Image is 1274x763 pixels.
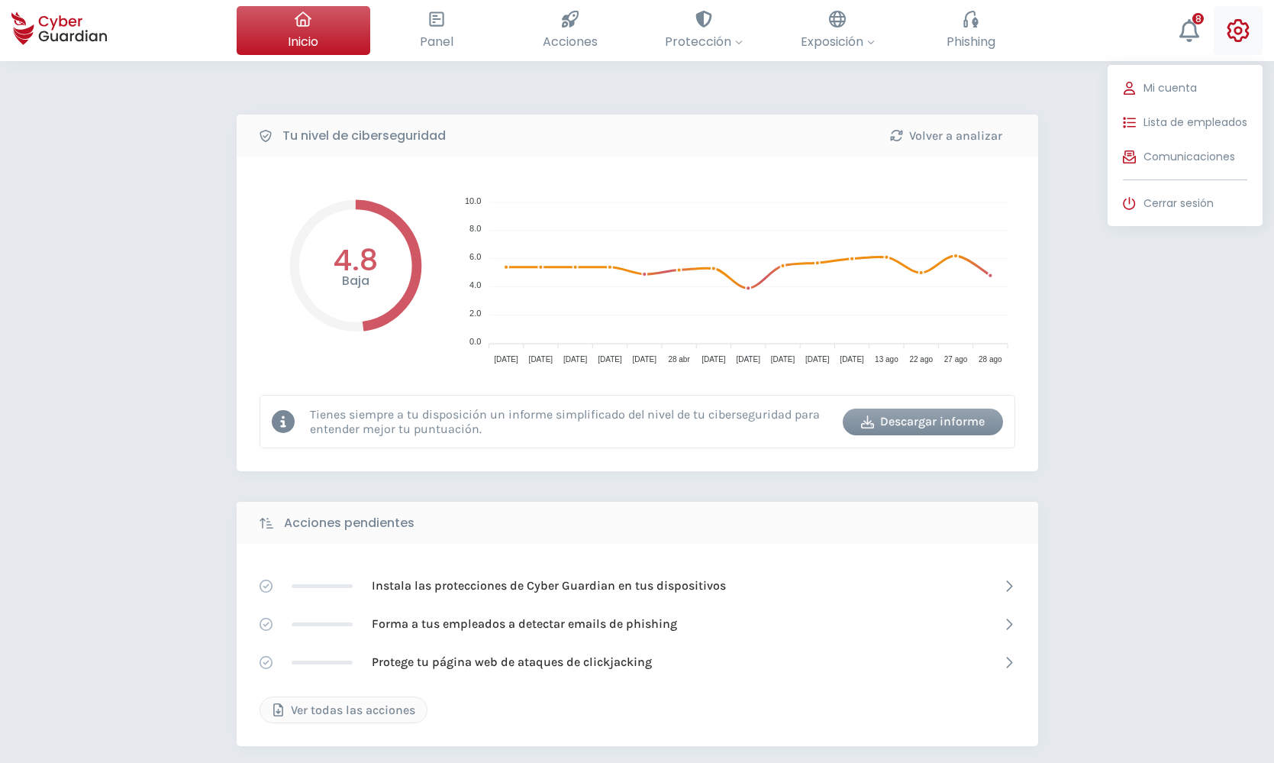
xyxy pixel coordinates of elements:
[702,355,726,364] tspan: [DATE]
[1143,196,1214,212] span: Cerrar sesión
[665,32,743,51] span: Protección
[372,616,677,632] p: Forma a tus empleados a detectar emails de phishing
[905,6,1038,55] button: Phishing
[801,32,875,51] span: Exposición
[875,355,898,364] tspan: 13 ago
[943,355,967,364] tspan: 27 ago
[494,355,518,364] tspan: [DATE]
[563,355,587,364] tspan: [DATE]
[878,127,1015,145] div: Volver a analizar
[284,514,414,532] b: Acciones pendientes
[736,355,760,364] tspan: [DATE]
[632,355,656,364] tspan: [DATE]
[1108,73,1263,103] button: Mi cuenta
[866,122,1027,149] button: Volver a analizar
[288,32,318,51] span: Inicio
[237,6,370,55] button: Inicio
[637,6,771,55] button: Protección
[282,127,446,145] b: Tu nivel de ciberseguridad
[420,32,453,51] span: Panel
[272,701,415,719] div: Ver todas las acciones
[771,6,905,55] button: Exposición
[504,6,637,55] button: Acciones
[1143,80,1197,96] span: Mi cuenta
[543,32,598,51] span: Acciones
[469,309,481,318] tspan: 2.0
[469,280,481,289] tspan: 4.0
[840,355,864,364] tspan: [DATE]
[370,6,504,55] button: Panel
[805,355,830,364] tspan: [DATE]
[947,32,995,51] span: Phishing
[979,355,1002,364] tspan: 28 ago
[372,654,652,671] p: Protege tu página web de ataques de clickjacking
[1214,6,1263,55] button: Mi cuentaLista de empleadosComunicacionesCerrar sesión
[1108,188,1263,218] button: Cerrar sesión
[1192,13,1204,24] div: 8
[854,412,992,431] div: Descargar informe
[469,337,481,346] tspan: 0.0
[1108,107,1263,137] button: Lista de empleados
[469,224,481,233] tspan: 8.0
[668,355,690,364] tspan: 28 abr
[909,355,933,364] tspan: 22 ago
[372,577,726,594] p: Instala las protecciones de Cyber Guardian en tus dispositivos
[1143,149,1235,165] span: Comunicaciones
[1143,115,1247,131] span: Lista de empleados
[310,407,831,436] p: Tienes siempre a tu disposición un informe simplificado del nivel de tu ciberseguridad para enten...
[260,697,427,723] button: Ver todas las acciones
[598,355,622,364] tspan: [DATE]
[528,355,553,364] tspan: [DATE]
[464,196,480,205] tspan: 10.0
[843,409,1003,435] button: Descargar informe
[1108,141,1263,172] button: Comunicaciones
[770,355,795,364] tspan: [DATE]
[469,252,481,261] tspan: 6.0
